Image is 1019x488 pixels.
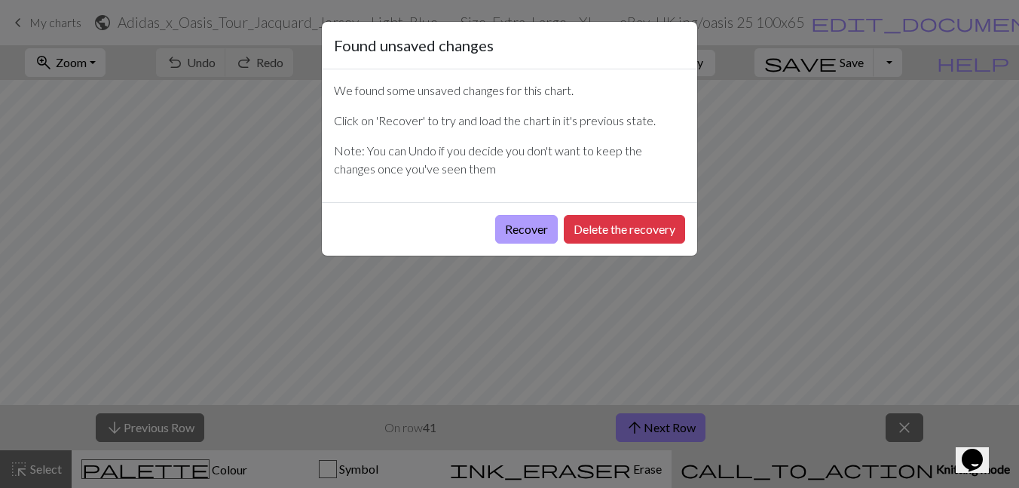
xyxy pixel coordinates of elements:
p: Note: You can Undo if you decide you don't want to keep the changes once you've seen them [334,142,685,178]
button: Delete the recovery [564,215,685,244]
button: Recover [495,215,558,244]
iframe: chat widget [956,428,1004,473]
p: Click on 'Recover' to try and load the chart in it's previous state. [334,112,685,130]
h5: Found unsaved changes [334,34,494,57]
p: We found some unsaved changes for this chart. [334,81,685,100]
